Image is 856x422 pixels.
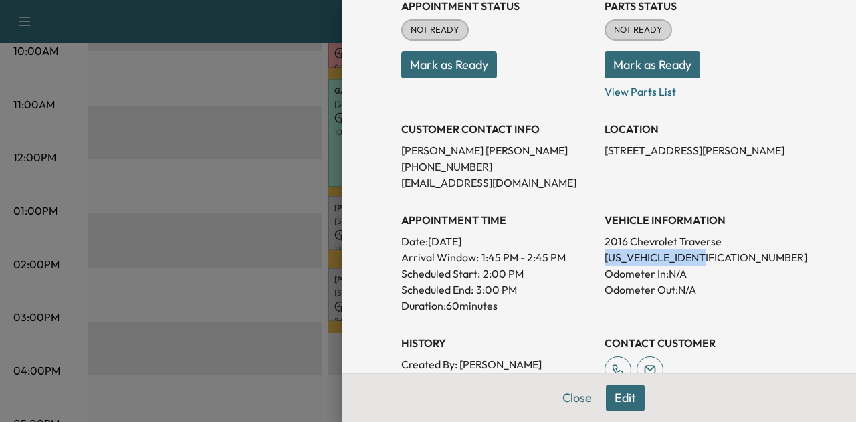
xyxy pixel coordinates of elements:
[401,249,594,266] p: Arrival Window:
[605,142,797,159] p: [STREET_ADDRESS][PERSON_NAME]
[401,51,497,78] button: Mark as Ready
[605,212,797,228] h3: VEHICLE INFORMATION
[401,298,594,314] p: Duration: 60 minutes
[401,282,473,298] p: Scheduled End:
[605,266,797,282] p: Odometer In: N/A
[403,23,467,37] span: NOT READY
[401,356,594,373] p: Created By : [PERSON_NAME]
[401,335,594,351] h3: History
[554,385,601,411] button: Close
[606,385,645,411] button: Edit
[483,266,524,282] p: 2:00 PM
[481,249,566,266] span: 1:45 PM - 2:45 PM
[605,249,797,266] p: [US_VEHICLE_IDENTIFICATION_NUMBER]
[401,212,594,228] h3: APPOINTMENT TIME
[401,233,594,249] p: Date: [DATE]
[605,78,797,100] p: View Parts List
[401,142,594,159] p: [PERSON_NAME] [PERSON_NAME]
[605,233,797,249] p: 2016 Chevrolet Traverse
[401,373,594,389] p: Created At : [DATE] 11:41:06 AM
[476,282,517,298] p: 3:00 PM
[401,266,480,282] p: Scheduled Start:
[401,121,594,137] h3: CUSTOMER CONTACT INFO
[605,282,797,298] p: Odometer Out: N/A
[605,335,797,351] h3: CONTACT CUSTOMER
[605,51,700,78] button: Mark as Ready
[401,175,594,191] p: [EMAIL_ADDRESS][DOMAIN_NAME]
[606,23,671,37] span: NOT READY
[605,121,797,137] h3: LOCATION
[401,159,594,175] p: [PHONE_NUMBER]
